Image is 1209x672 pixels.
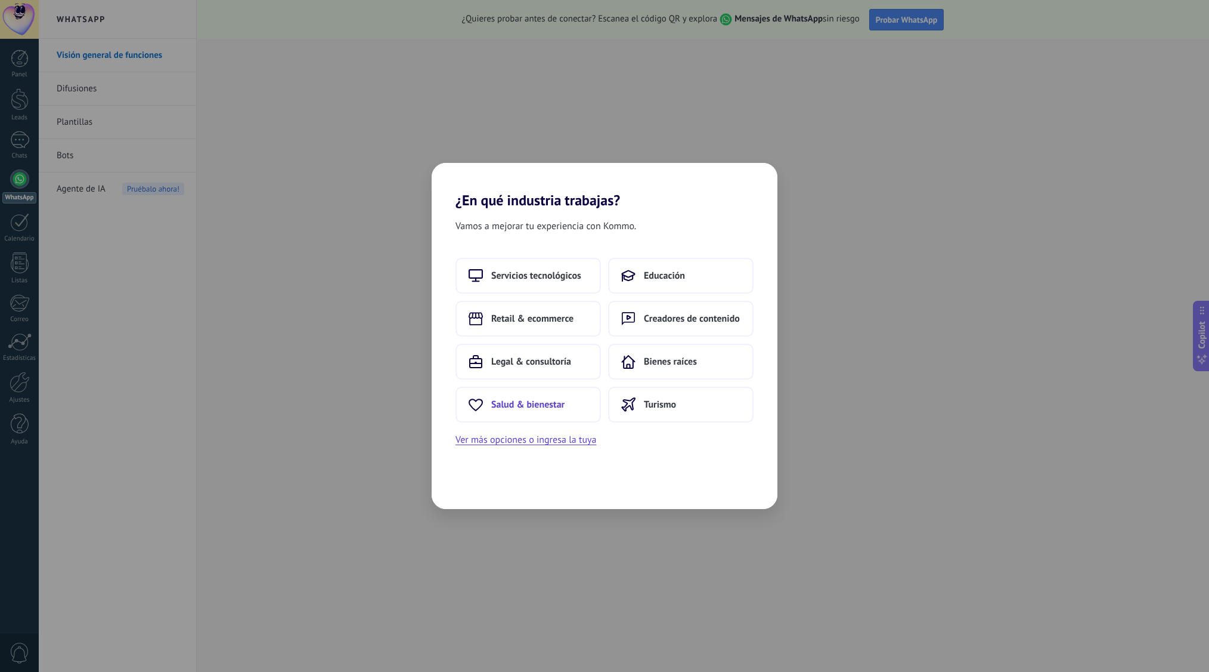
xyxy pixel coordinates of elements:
[455,344,601,380] button: Legal & consultoría
[608,258,754,294] button: Educación
[491,399,565,411] span: Salud & bienestar
[455,301,601,337] button: Retail & ecommerce
[644,313,740,325] span: Creadores de contenido
[455,218,636,234] span: Vamos a mejorar tu experiencia con Kommo.
[608,301,754,337] button: Creadores de contenido
[608,387,754,423] button: Turismo
[644,399,676,411] span: Turismo
[644,356,697,368] span: Bienes raíces
[455,387,601,423] button: Salud & bienestar
[608,344,754,380] button: Bienes raíces
[491,356,571,368] span: Legal & consultoría
[455,258,601,294] button: Servicios tecnológicos
[455,432,596,448] button: Ver más opciones o ingresa la tuya
[491,270,581,282] span: Servicios tecnológicos
[491,313,573,325] span: Retail & ecommerce
[644,270,685,282] span: Educación
[432,163,777,209] h2: ¿En qué industria trabajas?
